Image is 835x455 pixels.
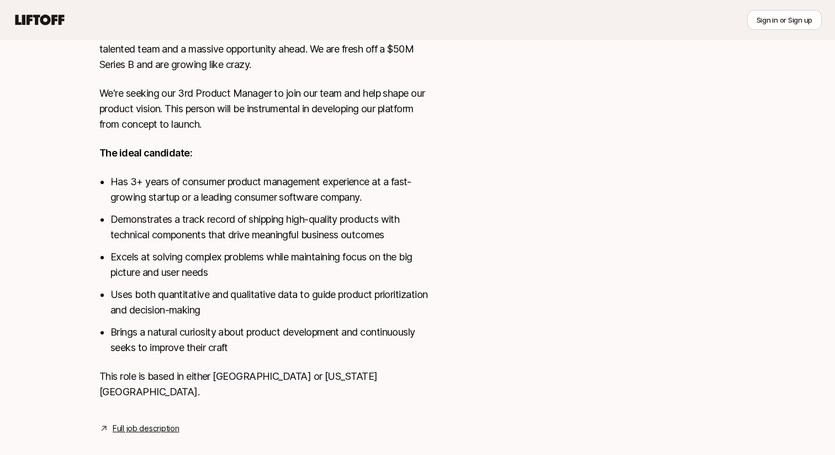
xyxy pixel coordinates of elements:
li: Demonstrates a track record of shipping high-quality products with technical components that driv... [110,212,435,243]
p: [PERSON_NAME] is building a first-of-its-kind platform for healthy living, with the dietitian at ... [99,11,435,72]
p: This role is based in either [GEOGRAPHIC_DATA] or [US_STATE][GEOGRAPHIC_DATA]. [99,369,435,400]
li: Has 3+ years of consumer product management experience at a fast-growing startup or a leading con... [110,174,435,205]
li: Uses both quantitative and qualitative data to guide product prioritization and decision-making [110,287,435,318]
p: We're seeking our 3rd Product Manager to join our team and help shape our product vision. This pe... [99,86,435,132]
li: Excels at solving complex problems while maintaining focus on the big picture and user needs [110,249,435,280]
button: Sign in or Sign up [747,10,822,30]
li: Brings a natural curiosity about product development and continuously seeks to improve their craft [110,325,435,355]
strong: The ideal candidate: [99,147,192,159]
a: Full job description [113,422,179,435]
